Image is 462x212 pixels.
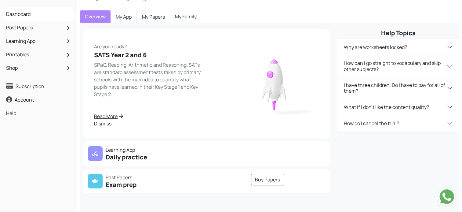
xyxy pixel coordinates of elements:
a: Account [5,95,72,105]
img: rocket [230,51,319,117]
button: How do I cancel the trial? [337,115,459,131]
h5: Help Topics [337,29,459,37]
a: Buy Papers [251,174,284,185]
a: Help [5,108,72,118]
p: Past Papers [88,174,203,181]
h5: SATS Year 2 and 6 [94,51,203,59]
a: Past Papers [5,22,72,33]
h5: Exam prep [88,181,203,188]
h5: Daily practice [88,154,203,161]
a: Read More [94,113,203,120]
button: What if I don't like the content quality? [337,99,459,115]
a: Printables [5,49,72,60]
button: I have three children. Do I have to pay for all of them? [337,77,459,99]
img: Send whatsapp message to +442080035976 [438,188,456,206]
a: Dashboard [5,9,72,19]
a: My App [111,10,137,23]
a: Dismiss [94,120,203,127]
a: Shop [5,63,72,73]
a: Learning App [5,36,72,46]
a: Subscription [5,81,72,91]
p: SPaG, Reading, Arithmetic and Reasoning. SATs are standard assessment tests taken by primary scho... [94,61,203,98]
button: Why are worksheets locked? [337,39,459,55]
a: Overview [80,10,111,23]
a: My Papers [137,10,170,23]
p: Learning App [88,146,203,154]
p: Are you ready? [94,40,203,50]
a: My Family [170,10,202,23]
button: How can I go straight to vocabulary and skip other subjects? [337,55,459,77]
